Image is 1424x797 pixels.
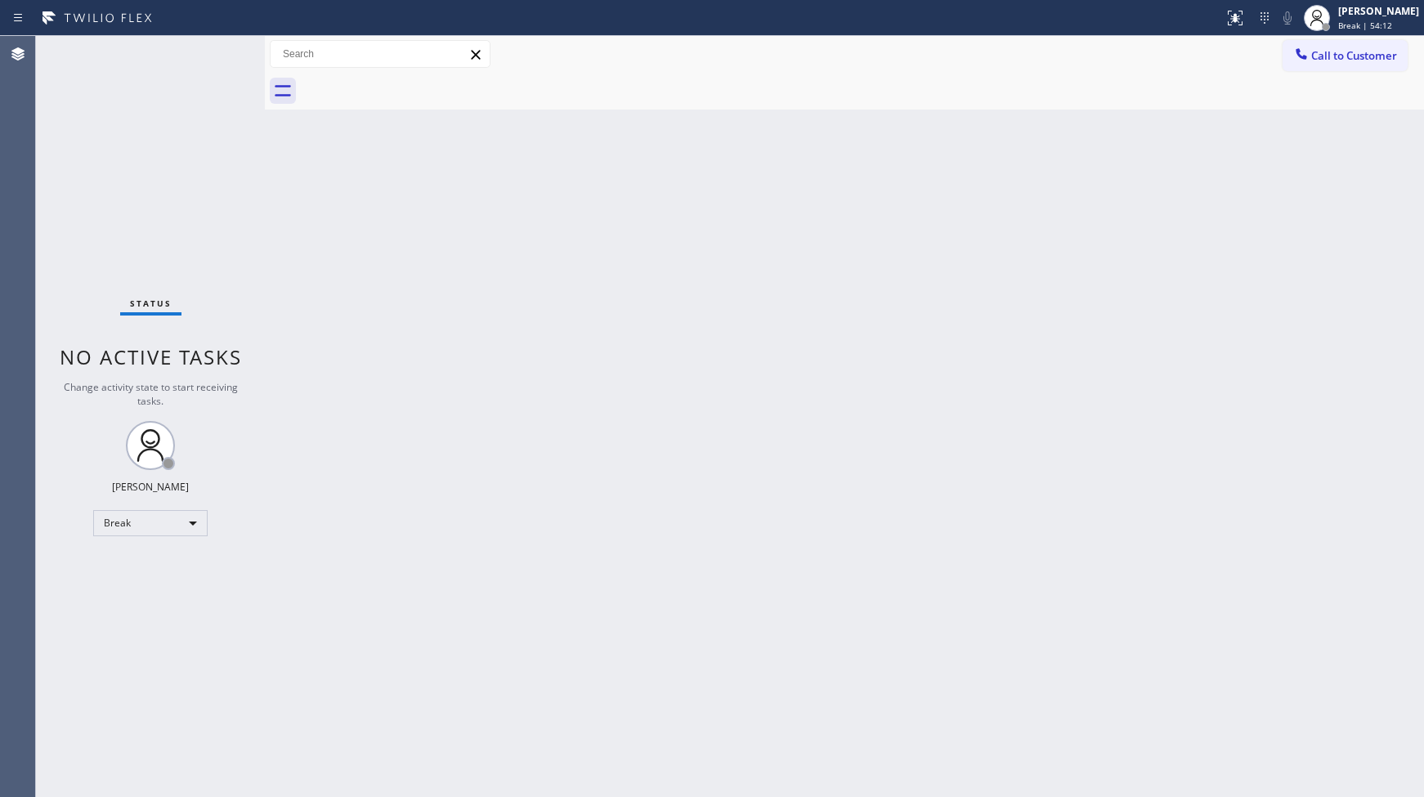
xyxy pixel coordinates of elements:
span: Break | 54:12 [1338,20,1392,31]
button: Call to Customer [1283,40,1408,71]
div: [PERSON_NAME] [1338,4,1419,18]
input: Search [271,41,490,67]
button: Mute [1276,7,1299,29]
span: Call to Customer [1311,48,1397,63]
span: Change activity state to start receiving tasks. [64,380,238,408]
span: Status [130,298,172,309]
div: [PERSON_NAME] [112,480,189,494]
span: No active tasks [60,343,242,370]
div: Break [93,510,208,536]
